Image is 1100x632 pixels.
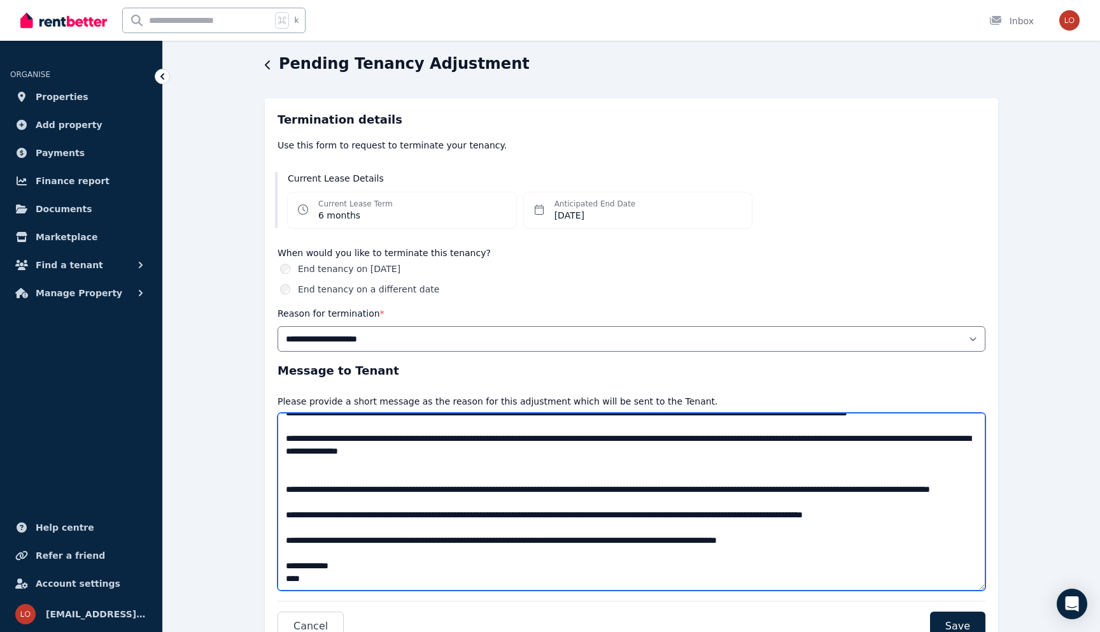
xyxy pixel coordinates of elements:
[36,145,85,161] span: Payments
[298,283,439,296] label: End tenancy on a different date
[318,199,393,209] dt: Current Lease Term
[10,196,152,222] a: Documents
[10,571,152,596] a: Account settings
[10,70,50,79] span: ORGANISE
[278,395,718,408] p: Please provide a short message as the reason for this adjustment which will be sent to the Tenant.
[36,229,97,245] span: Marketplace
[46,607,147,622] span: [EMAIL_ADDRESS][DOMAIN_NAME]
[279,54,530,74] h1: Pending Tenancy Adjustment
[36,520,94,535] span: Help centre
[10,515,152,540] a: Help centre
[15,604,36,624] img: local.pmanagement@gmail.com
[10,252,152,278] button: Find a tenant
[10,224,152,250] a: Marketplace
[10,112,152,138] a: Add property
[318,209,393,222] dd: 6 months
[278,248,985,257] label: When would you like to terminate this tenancy?
[294,15,299,25] span: k
[36,285,122,301] span: Manage Property
[1059,10,1080,31] img: local.pmanagement@gmail.com
[278,139,985,152] p: Use this form to request to terminate your tenancy.
[36,257,103,273] span: Find a tenant
[36,548,105,563] span: Refer a friend
[10,84,152,110] a: Properties
[278,308,384,319] label: Reason for termination
[36,89,88,104] span: Properties
[278,111,985,129] h3: Termination details
[10,280,152,306] button: Manage Property
[554,209,636,222] dd: [DATE]
[989,15,1034,27] div: Inbox
[36,576,120,591] span: Account settings
[36,117,102,133] span: Add property
[10,543,152,568] a: Refer a friend
[10,140,152,166] a: Payments
[554,199,636,209] dt: Anticipated End Date
[1057,589,1087,619] div: Open Intercom Messenger
[36,173,109,189] span: Finance report
[278,362,985,380] h3: Message to Tenant
[36,201,92,217] span: Documents
[288,172,988,185] h3: Current Lease Details
[298,262,400,275] label: End tenancy on [DATE]
[20,11,107,30] img: RentBetter
[10,168,152,194] a: Finance report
